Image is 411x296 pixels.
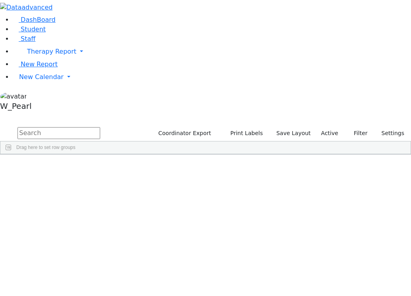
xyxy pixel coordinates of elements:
span: DashBoard [21,16,56,23]
button: Coordinator Export [153,127,215,139]
a: Student [13,25,46,33]
a: New Calendar [13,69,411,85]
span: New Report [21,60,58,68]
span: Therapy Report [27,48,76,55]
a: New Report [13,60,58,68]
span: Staff [21,35,35,43]
button: Filter [343,127,371,139]
span: Drag here to set row groups [16,145,76,150]
input: Search [17,127,100,139]
label: Active [318,127,342,139]
a: DashBoard [13,16,56,23]
button: Save Layout [273,127,314,139]
a: Therapy Report [13,44,411,60]
button: Print Labels [221,127,266,139]
a: Staff [13,35,35,43]
button: Settings [371,127,408,139]
span: New Calendar [19,73,64,81]
span: Student [21,25,46,33]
